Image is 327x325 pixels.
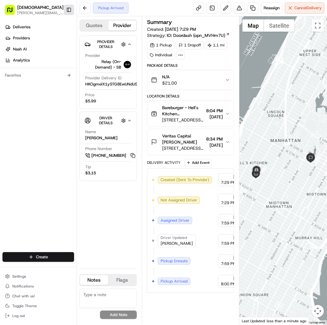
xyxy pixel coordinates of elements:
button: Toggle fullscreen view [312,19,324,32]
span: Analytics [13,57,30,63]
span: Log out [12,313,25,318]
span: Chat with us! [12,294,35,299]
img: relay_logo_black.png [124,61,131,68]
span: Reassign [264,5,280,11]
img: Nash [6,6,18,18]
button: Chat with us! [2,292,74,300]
button: Provider [108,21,137,30]
span: [STREET_ADDRESS][US_STATE] [162,117,204,123]
span: $21.00 [162,80,177,86]
img: 1736555255976-a54dd68f-1ca7-489b-9aae-adbdc363a1c4 [6,59,17,70]
span: 7:59 PM EDT [221,220,245,226]
div: Strategy: [147,32,230,38]
span: Pickup Arrived [161,279,188,284]
button: [DEMOGRAPHIC_DATA] [17,4,63,10]
span: Cancel Delivery [294,5,322,11]
div: 2 [253,173,260,180]
span: [DATE] [233,195,245,200]
span: [DATE] [233,256,245,260]
a: IO: Doordash (opn_MVHm7U) [167,32,230,38]
button: Create [2,252,74,262]
span: Toggle Theme [12,303,37,308]
input: Clear [16,40,102,46]
div: 1 Pickup [147,41,175,50]
span: Provider Details [97,39,115,49]
button: Bareburger - Hell's Kitchen [PERSON_NAME][STREET_ADDRESS][US_STATE]8:04 PM[DATE] [147,101,234,127]
div: 1 [260,166,267,172]
span: Driver Updated [161,235,187,240]
span: Provider [85,53,100,58]
span: Deliveries [13,24,30,30]
button: Veritas Capital [PERSON_NAME][STREET_ADDRESS][US_STATE]8:34 PM[DATE] [147,129,234,155]
a: 💻API Documentation [50,87,101,98]
span: Not Assigned Driver [161,197,197,203]
div: $3.15 [85,170,96,176]
span: 7:29 PM EDT [221,180,245,185]
button: Provider Details [85,38,132,50]
span: [DATE] [233,174,245,179]
span: $5.99 [85,98,96,104]
span: Name [85,129,96,135]
button: HKOgmelX1ySTG8EwUNdUSI1h [85,81,150,87]
a: [PHONE_NUMBER] [85,152,136,159]
span: 8:34 PM [206,136,223,142]
span: Pickup Enroute [161,258,188,264]
button: Notes [80,275,108,285]
span: N/A [162,74,177,80]
h3: Summary [147,19,172,25]
a: Report a map error [301,321,325,324]
div: Location Details [147,94,234,99]
div: Start new chat [21,59,101,65]
a: Nash AI [2,44,77,54]
div: [PERSON_NAME] [85,135,118,141]
button: Map camera controls [312,305,324,317]
img: Google [241,317,261,325]
span: Veritas Capital [PERSON_NAME] [162,133,204,145]
button: Quotes [80,21,108,30]
span: Bareburger - Hell's Kitchen [PERSON_NAME] [162,105,204,117]
span: [DATE] [233,215,245,220]
div: 📗 [6,90,11,95]
span: Driver Details [99,116,113,125]
button: Notifications [2,282,74,291]
span: Notifications [12,284,34,289]
span: Assigned Driver [161,218,189,223]
span: Create [36,254,48,260]
span: 8:00 PM EDT [221,281,245,287]
span: [PERSON_NAME] [161,241,193,246]
button: Show satellite imagery [264,19,294,32]
button: Start new chat [105,61,112,68]
span: 7:29 PM EDT [221,200,245,206]
a: Powered byPylon [43,104,74,109]
span: Pylon [61,104,74,109]
span: Relay (On-Demand) - SB [85,59,121,70]
span: Nash AI [13,46,27,52]
div: 1.1 mi [205,41,227,50]
span: Providers [13,35,30,41]
button: Log out [2,311,74,320]
span: 7:59 PM EDT [221,261,245,267]
button: Add Event [184,159,212,166]
span: Created: [147,26,196,32]
p: Welcome 👋 [6,25,112,34]
span: Price [85,92,94,98]
span: IO: Doordash (opn_MVHm7U) [167,32,225,38]
button: Flags [108,275,137,285]
button: Settings [2,272,74,281]
button: [PERSON_NAME][EMAIL_ADDRESS][DOMAIN_NAME] [17,10,63,15]
a: Open this area in Google Maps (opens a new window) [241,317,261,325]
span: [DATE] [233,235,245,240]
button: Reassign [261,2,282,14]
div: Last Updated: less than a minute ago [239,317,309,325]
button: Toggle Theme [2,302,74,310]
div: Package Details [147,63,234,68]
span: [DATE] [206,114,223,120]
span: Settings [12,274,26,279]
div: Favorites [2,70,74,80]
button: [DEMOGRAPHIC_DATA][PERSON_NAME][EMAIL_ADDRESS][DOMAIN_NAME] [2,2,64,17]
span: API Documentation [58,89,99,95]
span: [PHONE_NUMBER] [91,153,126,158]
span: Tip [85,164,91,170]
